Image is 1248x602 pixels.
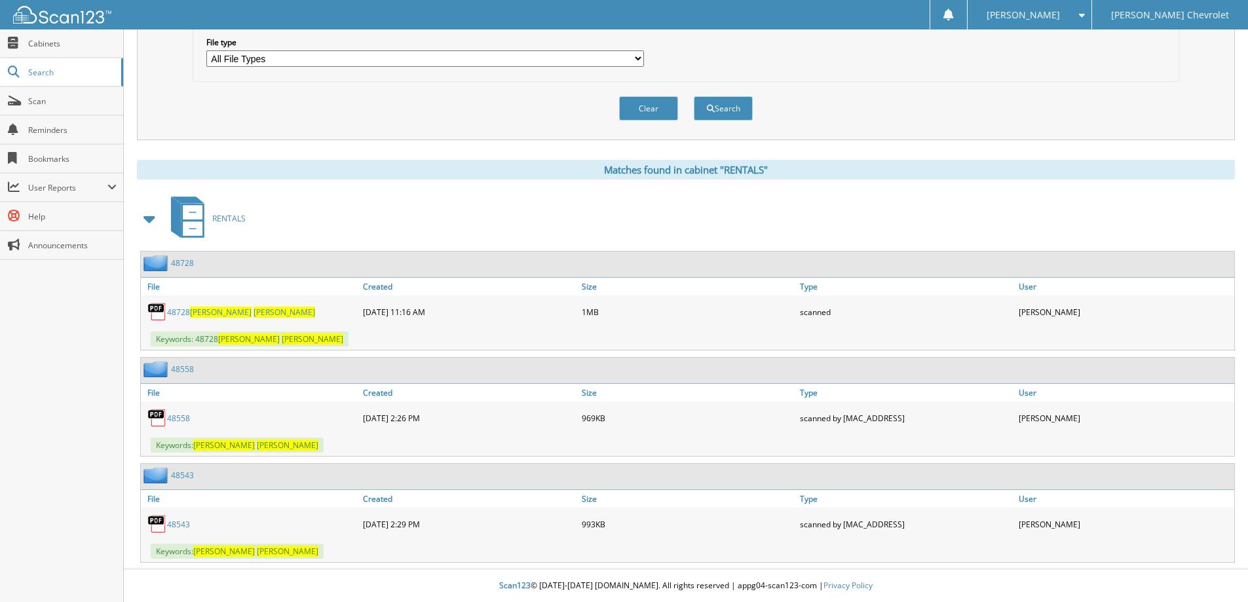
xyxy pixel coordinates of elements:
[578,278,797,295] a: Size
[360,299,578,325] div: [DATE] 11:16 AM
[193,546,255,557] span: [PERSON_NAME]
[360,278,578,295] a: Created
[28,38,117,49] span: Cabinets
[28,153,117,164] span: Bookmarks
[151,544,324,559] span: Keywords:
[147,408,167,428] img: PDF.png
[797,405,1015,431] div: scanned by [MAC_ADDRESS]
[141,384,360,402] a: File
[143,467,171,483] img: folder2.png
[28,211,117,222] span: Help
[578,511,797,537] div: 993KB
[141,278,360,295] a: File
[1015,511,1234,537] div: [PERSON_NAME]
[190,307,252,318] span: [PERSON_NAME]
[257,440,318,451] span: [PERSON_NAME]
[987,11,1060,19] span: [PERSON_NAME]
[823,580,873,591] a: Privacy Policy
[163,193,246,244] a: RENTALS
[282,333,343,345] span: [PERSON_NAME]
[171,257,194,269] a: 48728
[167,307,315,318] a: 48728[PERSON_NAME] [PERSON_NAME]
[1015,384,1234,402] a: User
[1015,405,1234,431] div: [PERSON_NAME]
[137,160,1235,179] div: Matches found in cabinet "RENTALS"
[171,364,194,375] a: 48558
[28,182,107,193] span: User Reports
[360,490,578,508] a: Created
[797,384,1015,402] a: Type
[28,96,117,107] span: Scan
[619,96,678,121] button: Clear
[694,96,753,121] button: Search
[218,333,280,345] span: [PERSON_NAME]
[1111,11,1229,19] span: [PERSON_NAME] Chevrolet
[1015,490,1234,508] a: User
[499,580,531,591] span: Scan123
[1182,539,1248,602] iframe: Chat Widget
[578,384,797,402] a: Size
[797,299,1015,325] div: scanned
[193,440,255,451] span: [PERSON_NAME]
[360,405,578,431] div: [DATE] 2:26 PM
[578,490,797,508] a: Size
[797,511,1015,537] div: scanned by [MAC_ADDRESS]
[167,519,190,530] a: 48543
[171,470,194,481] a: 48543
[151,438,324,453] span: Keywords:
[141,490,360,508] a: File
[797,278,1015,295] a: Type
[578,299,797,325] div: 1MB
[147,302,167,322] img: PDF.png
[28,240,117,251] span: Announcements
[151,331,349,347] span: Keywords: 48728
[1015,278,1234,295] a: User
[360,384,578,402] a: Created
[206,37,644,48] label: File type
[360,511,578,537] div: [DATE] 2:29 PM
[578,405,797,431] div: 969KB
[143,255,171,271] img: folder2.png
[13,6,111,24] img: scan123-logo-white.svg
[797,490,1015,508] a: Type
[1015,299,1234,325] div: [PERSON_NAME]
[143,361,171,377] img: folder2.png
[28,124,117,136] span: Reminders
[167,413,190,424] a: 48558
[124,570,1248,602] div: © [DATE]-[DATE] [DOMAIN_NAME]. All rights reserved | appg04-scan123-com |
[257,546,318,557] span: [PERSON_NAME]
[147,514,167,534] img: PDF.png
[212,213,246,224] span: RENTALS
[28,67,115,78] span: Search
[254,307,315,318] span: [PERSON_NAME]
